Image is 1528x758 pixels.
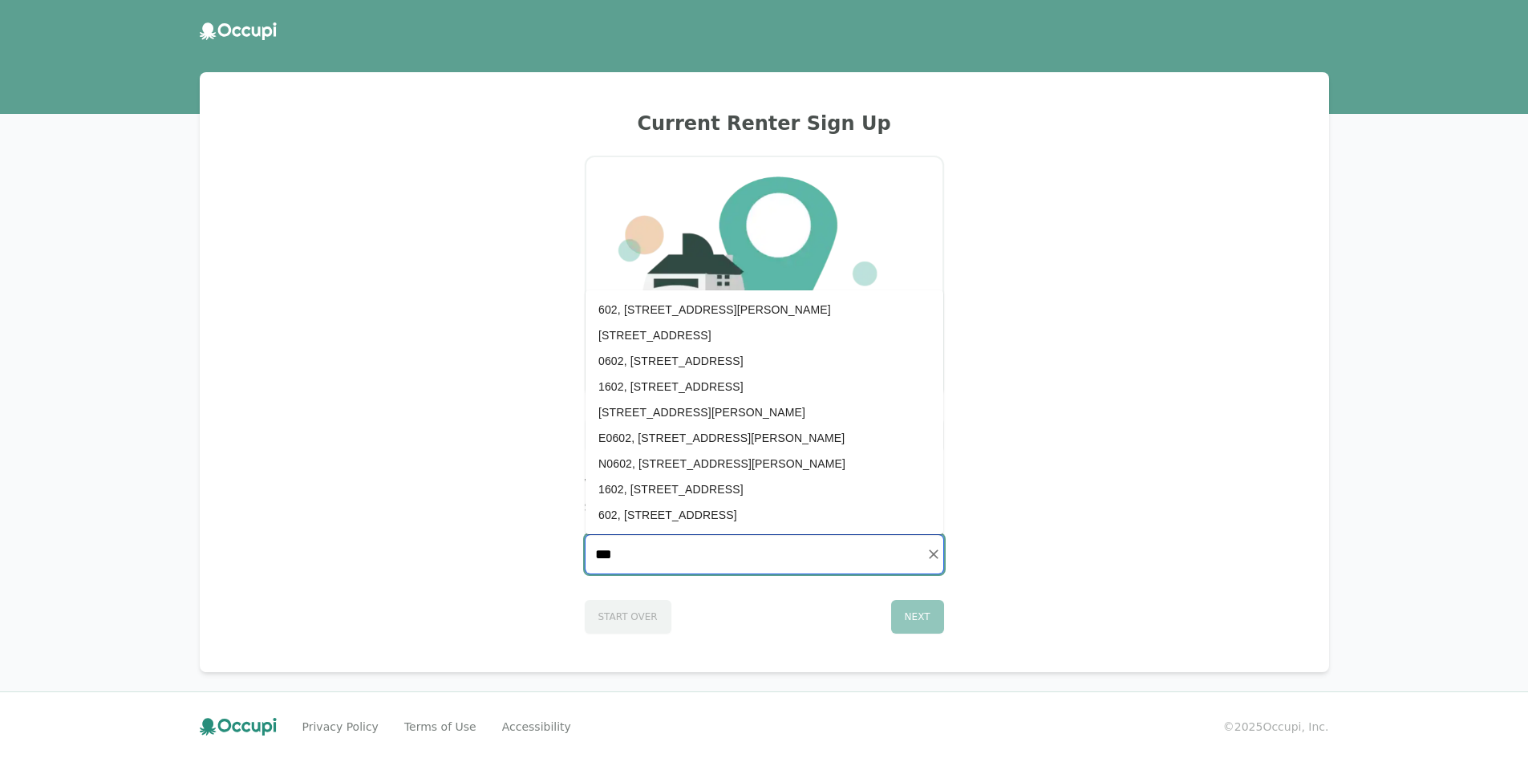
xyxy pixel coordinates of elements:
[586,425,943,451] li: E0602, [STREET_ADDRESS][PERSON_NAME]
[585,499,944,515] p: Search for your unit number and address
[302,719,379,735] a: Privacy Policy
[586,535,943,574] input: Start typing...
[585,473,944,496] h4: What is your rental address?
[922,543,945,565] button: Clear
[502,719,571,735] a: Accessibility
[586,399,943,425] li: [STREET_ADDRESS][PERSON_NAME]
[586,502,943,528] li: 602, [STREET_ADDRESS]
[606,176,923,376] img: Company Logo
[586,451,943,476] li: N0602, [STREET_ADDRESS][PERSON_NAME]
[586,322,943,348] li: [STREET_ADDRESS]
[586,297,943,322] li: 602, [STREET_ADDRESS][PERSON_NAME]
[586,374,943,399] li: 1602, [STREET_ADDRESS]
[586,348,943,374] li: 0602, [STREET_ADDRESS]
[586,476,943,502] li: 1602, [STREET_ADDRESS]
[1223,719,1329,735] small: © 2025 Occupi, Inc.
[404,719,476,735] a: Terms of Use
[219,111,1310,136] h2: Current Renter Sign Up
